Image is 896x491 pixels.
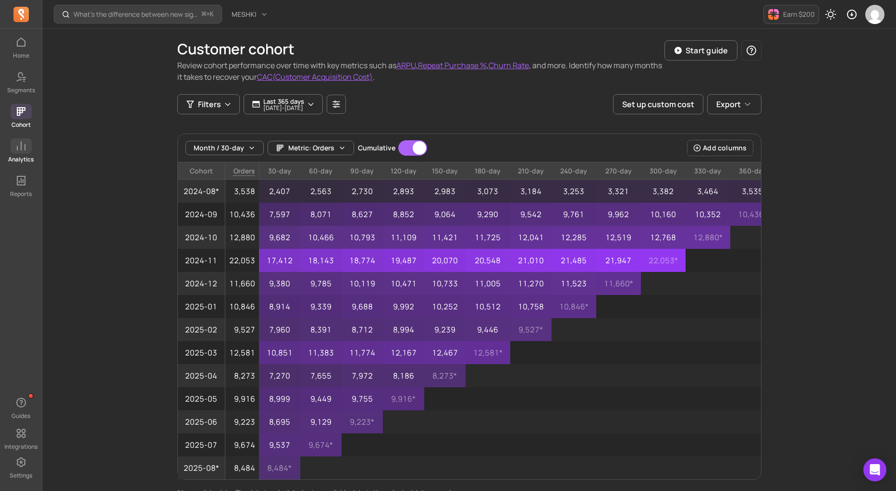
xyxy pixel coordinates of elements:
p: 9,785 [300,272,342,295]
button: What’s the difference between new signups and new customers?⌘+K [54,5,222,24]
p: 9,064 [424,203,466,226]
p: 12,581 * [466,341,510,364]
span: Orders [225,162,259,180]
p: 7,270 [259,364,300,387]
span: 2024-12 [178,272,225,295]
p: 10,512 [466,295,510,318]
span: 2024-11 [178,249,225,272]
p: 2,983 [424,180,466,203]
label: Cumulative [358,143,395,153]
img: avatar [865,5,884,24]
p: 12,880 [225,226,259,249]
p: 9,290 [466,203,510,226]
p: 8,273 * [424,364,466,387]
span: MESHKI [232,10,257,19]
p: 17,412 [259,249,300,272]
button: Churn Rate [489,60,529,71]
p: 9,446 [466,318,510,341]
span: Month / 30-day [194,143,244,153]
p: 11,725 [466,226,510,249]
p: 8,484 * [259,456,300,479]
p: 8,712 [342,318,383,341]
p: 10,119 [342,272,383,295]
kbd: ⌘ [201,9,207,21]
span: 2025-07 [178,433,225,456]
p: 10,160 [641,203,686,226]
p: 3,382 [641,180,686,203]
button: Repeat Purchase % [418,60,487,71]
p: 11,421 [424,226,466,249]
p: Start guide [686,45,728,56]
p: 9,682 [259,226,300,249]
p: 210-day [510,162,552,180]
p: Review cohort performance over time with key metrics such as , , , and more. Identify how many mo... [177,60,664,83]
p: 22,053 [225,249,259,272]
p: Analytics [8,156,34,163]
p: 60-day [300,162,342,180]
p: 12,167 [383,341,424,364]
p: Guides [12,412,30,420]
p: 9,688 [342,295,383,318]
p: 8,627 [342,203,383,226]
p: 300-day [641,162,686,180]
span: 2025-03 [178,341,225,364]
p: 8,999 [259,387,300,410]
button: Earn $200 [763,5,819,24]
p: 8,186 [383,364,424,387]
p: 150-day [424,162,466,180]
p: 9,537 [259,433,300,456]
p: 9,380 [259,272,300,295]
span: Filters [198,98,221,110]
span: 2024-08* [178,180,225,203]
button: Metric: Orders [268,141,354,155]
kbd: K [210,11,214,18]
p: 9,542 [510,203,552,226]
p: 9,223 * [342,410,383,433]
p: 11,523 [552,272,596,295]
p: 2,407 [259,180,300,203]
p: 9,916 [225,387,259,410]
p: 11,109 [383,226,424,249]
p: 9,449 [300,387,342,410]
p: 11,660 [225,272,259,295]
p: 8,391 [300,318,342,341]
p: 10,352 [686,203,730,226]
p: 11,774 [342,341,383,364]
p: 21,485 [552,249,596,272]
p: 9,674 [225,433,259,456]
p: 30-day [259,162,300,180]
p: 18,143 [300,249,342,272]
p: 10,733 [424,272,466,295]
button: ARPU [396,60,416,71]
p: 12,467 [424,341,466,364]
p: Cohort [12,121,31,129]
p: 9,339 [300,295,342,318]
p: 3,464 [686,180,730,203]
button: Export [707,94,761,114]
button: Filters [177,94,240,114]
span: 2025-01 [178,295,225,318]
p: 8,273 [225,364,259,387]
p: 120-day [383,162,424,180]
p: 3,253 [552,180,596,203]
p: 9,223 [225,410,259,433]
p: Cohort [178,162,225,180]
p: 10,436 [225,203,259,226]
p: 3,321 [596,180,641,203]
p: 330-day [686,162,730,180]
span: Metric: Orders [288,143,334,153]
p: 3,535 [730,180,775,203]
p: 7,960 [259,318,300,341]
p: 10,436 * [730,203,775,226]
p: 12,880 * [686,226,730,249]
p: 2,563 [300,180,342,203]
p: Earn $200 [783,10,815,19]
p: 11,660 * [596,272,641,295]
p: 3,073 [466,180,510,203]
p: 12,285 [552,226,596,249]
p: 12,581 [225,341,259,364]
span: Add columns [703,143,747,153]
button: Add columns [687,140,753,156]
p: 10,252 [424,295,466,318]
p: 12,041 [510,226,552,249]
